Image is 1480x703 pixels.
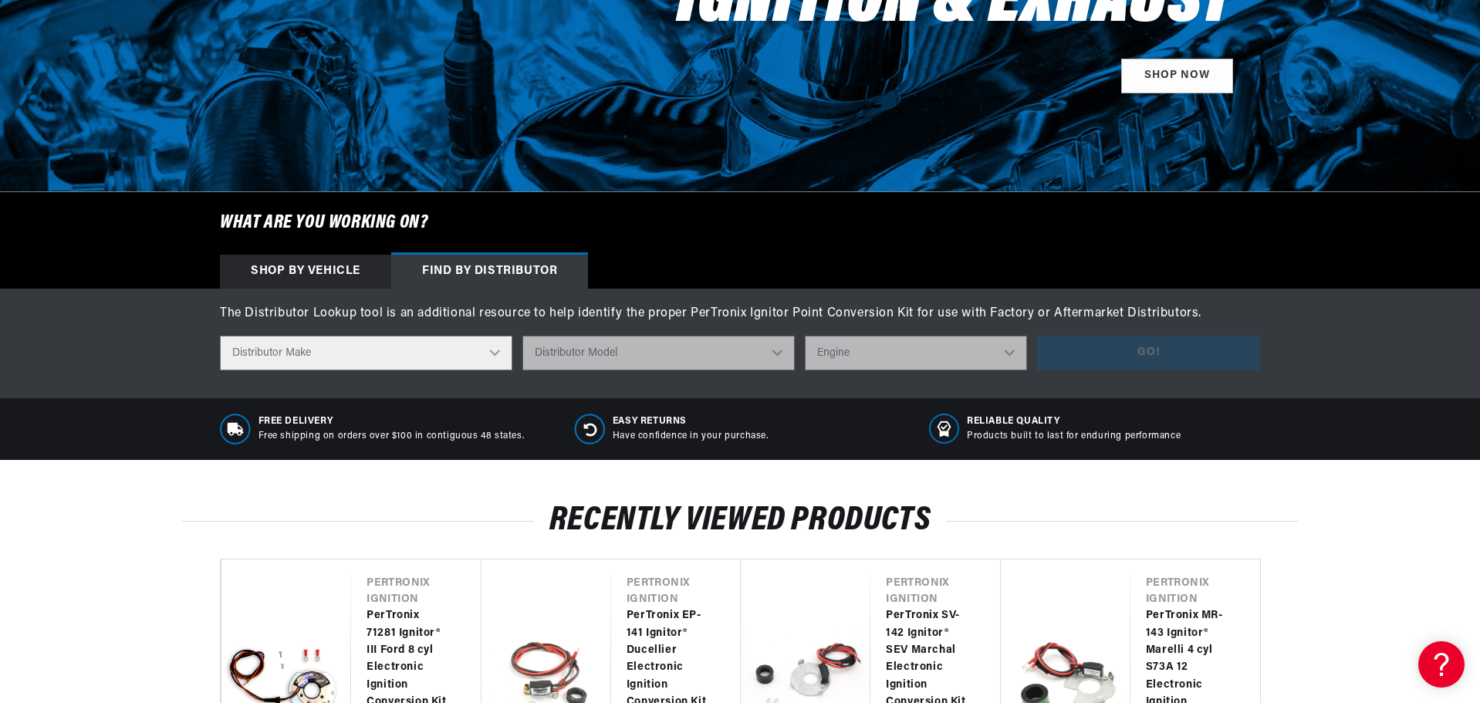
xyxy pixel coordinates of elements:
[220,255,391,289] div: Shop by vehicle
[613,415,769,428] span: Easy Returns
[613,430,769,443] p: Have confidence in your purchase.
[967,430,1181,443] p: Products built to last for enduring performance
[258,430,525,443] p: Free shipping on orders over $100 in contiguous 48 states.
[181,192,1299,254] h6: What are you working on?
[258,415,525,428] span: Free Delivery
[967,415,1181,428] span: RELIABLE QUALITY
[1121,59,1233,93] a: SHOP NOW
[220,304,1260,324] div: The Distributor Lookup tool is an additional resource to help identify the proper PerTronix Ignit...
[181,506,1299,536] h2: Recently Viewed Products
[391,255,588,289] div: Find by Distributor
